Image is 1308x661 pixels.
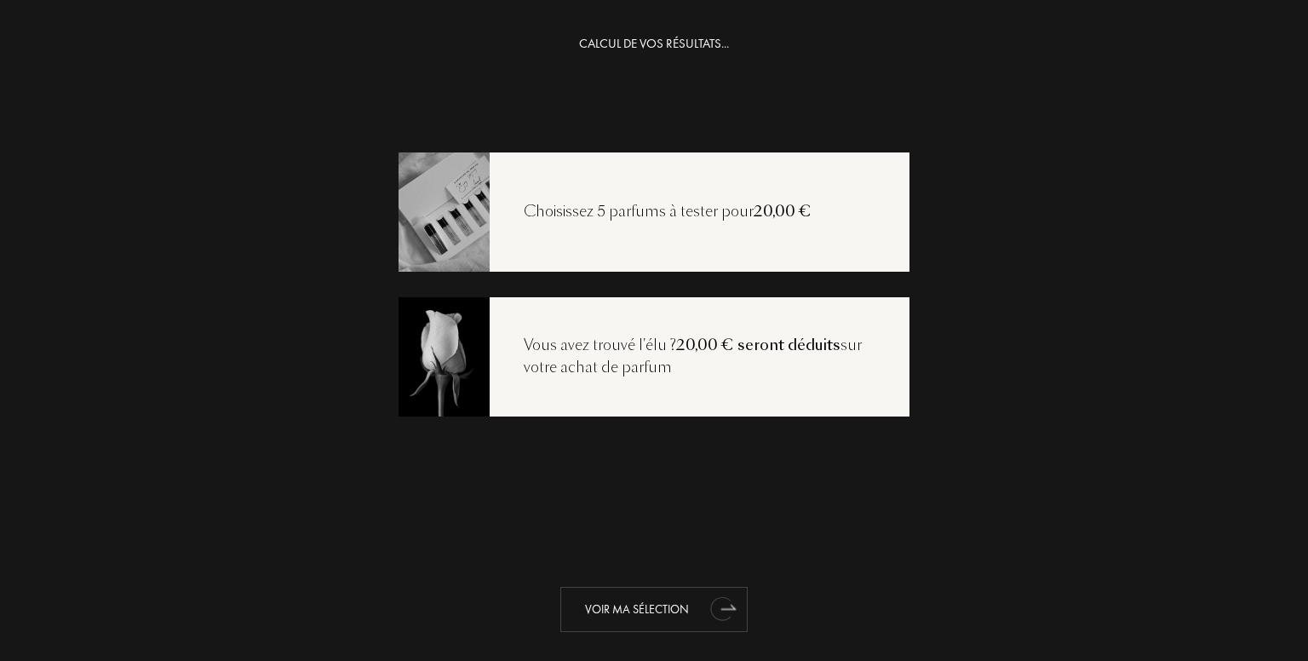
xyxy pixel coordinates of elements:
[398,150,490,273] img: recoload1.png
[579,34,729,54] div: CALCUL DE VOS RÉSULTATS...
[706,591,740,625] div: animation
[560,587,748,632] div: Voir ma sélection
[398,295,490,417] img: recoload3.png
[676,335,840,355] span: 20,00 € seront déduits
[754,201,812,221] span: 20,00 €
[490,201,846,223] div: Choisissez 5 parfums à tester pour
[490,335,909,378] div: Vous avez trouvé l'élu ? sur votre achat de parfum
